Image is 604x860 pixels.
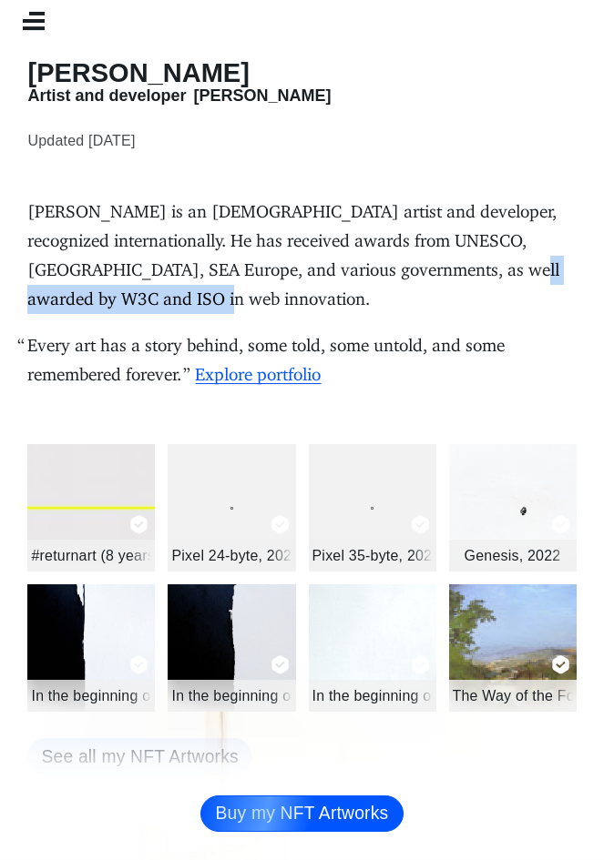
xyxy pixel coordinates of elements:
[168,444,295,572] a: Pixel 24-byte, 2022 Pixel 24-byte, 2022NFT
[31,540,151,572] span: #returnart (8 years of silence), 2022
[411,515,430,534] svg: NFT
[309,584,436,712] img: In the beginning of God's creation #3, 2022
[129,515,148,534] svg: NFT
[453,680,573,712] span: The Way of the Forefathers, 2009
[449,584,577,712] a: The Way of the Forefathers, 2009 The Way of the Forefathers, 2009NFT
[27,126,576,156] time: Updated [DATE]
[312,680,433,712] span: In the beginning of [DEMOGRAPHIC_DATA]'s creation #3, 2022
[309,584,436,712] a: In the beginning of God's creation #3, 2022 In the beginning of [DEMOGRAPHIC_DATA]'s creation #3,...
[27,584,155,712] img: In the beginning of God's creation #1, 2022
[309,444,436,572] a: Pixel 35-byte, 2022 Pixel 35-byte, 2022NFT
[168,584,295,712] img: In the beginning of God's creation #2, 2022
[171,680,292,712] span: In the beginning of [DEMOGRAPHIC_DATA]'s creation #2, 2022
[271,515,290,534] svg: NFT
[312,540,433,572] span: Pixel 35-byte, 2022
[200,796,404,833] a: Buy my NFT Artworks
[551,515,570,534] svg: NFT
[195,363,321,387] a: Explore portfolio
[372,508,373,509] img: Pixel 35-byte, 2022
[27,444,155,572] a: #returnart (8 years of silence), 2022 #returnart (8 years of silence), 2022NFT
[411,655,430,674] svg: NFT
[27,58,331,106] span: [PERSON_NAME]
[27,444,155,572] img: #returnart (8 years of silence), 2022
[449,444,577,572] a: Genesis, 2022 Genesis, 2022NFT
[27,197,576,314] p: [PERSON_NAME] is an [DEMOGRAPHIC_DATA] artist and developer, recognized internationally. He has r...
[27,584,155,712] a: In the beginning of God's creation #1, 2022 In the beginning of [DEMOGRAPHIC_DATA]'s creation #1,...
[27,334,505,387] span: Every art has a story behind, some told, some untold, and some remembered forever.
[551,655,570,674] svg: NFT
[41,738,238,775] a: See all my NFT Artworks
[168,584,295,712] a: In the beginning of God's creation #2, 2022 In the beginning of [DEMOGRAPHIC_DATA]'s creation #2,...
[271,655,290,674] svg: NFT
[449,584,577,712] img: The Way of the Forefathers, 2009
[453,540,573,572] span: Genesis, 2022
[129,655,148,674] svg: NFT
[171,540,292,572] span: Pixel 24-byte, 2022
[449,444,577,572] img: Genesis, 2022
[31,680,151,712] span: In the beginning of [DEMOGRAPHIC_DATA]'s creation #1, 2022
[231,508,232,509] img: Pixel 24-byte, 2022
[27,87,186,106] span: Artist and developer
[194,87,332,106] span: [PERSON_NAME]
